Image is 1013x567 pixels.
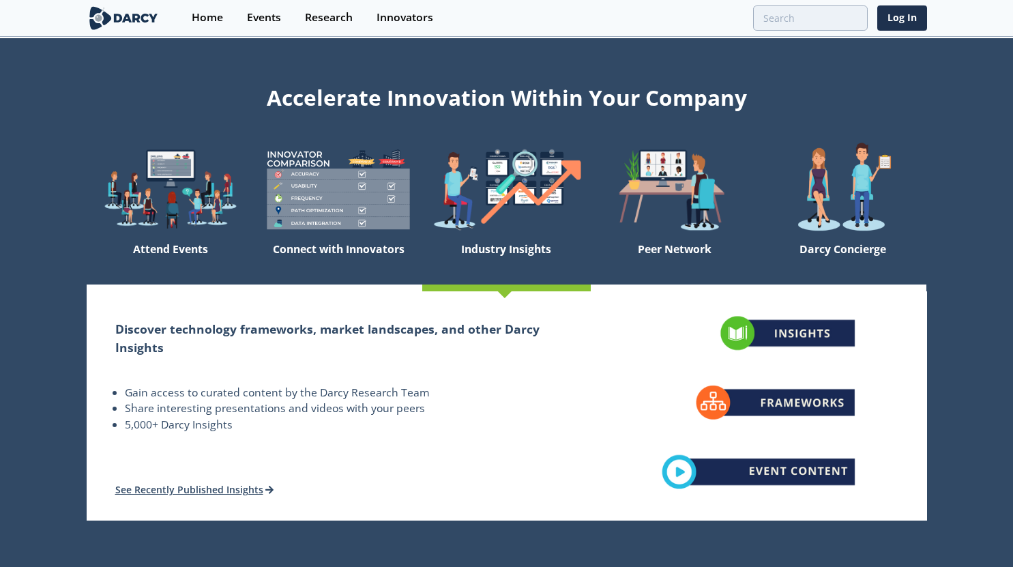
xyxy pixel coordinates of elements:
[125,385,562,401] li: Gain access to curated content by the Darcy Research Team
[877,5,927,31] a: Log In
[305,12,353,23] div: Research
[87,237,254,285] div: Attend Events
[632,287,885,519] img: industry-insights-46702bb6d5ea356566c85124c7f03101.png
[247,12,281,23] div: Events
[254,237,422,285] div: Connect with Innovators
[87,76,927,113] div: Accelerate Innovation Within Your Company
[591,237,759,285] div: Peer Network
[753,5,868,31] input: Advanced Search
[87,142,254,237] img: welcome-explore-560578ff38cea7c86bcfe544b5e45342.png
[377,12,433,23] div: Innovators
[87,6,161,30] img: logo-wide.svg
[422,142,590,237] img: welcome-find-a12191a34a96034fcac36f4ff4d37733.png
[591,142,759,237] img: welcome-attend-b816887fc24c32c29d1763c6e0ddb6e6.png
[759,237,926,285] div: Darcy Concierge
[125,417,562,433] li: 5,000+ Darcy Insights
[125,401,562,417] li: Share interesting presentations and videos with your peers
[759,142,926,237] img: welcome-concierge-wide-20dccca83e9cbdbb601deee24fb8df72.png
[115,320,562,356] h2: Discover technology frameworks, market landscapes, and other Darcy Insights
[192,12,223,23] div: Home
[115,483,274,496] a: See Recently Published Insights
[254,142,422,237] img: welcome-compare-1b687586299da8f117b7ac84fd957760.png
[956,512,999,553] iframe: chat widget
[422,237,590,285] div: Industry Insights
